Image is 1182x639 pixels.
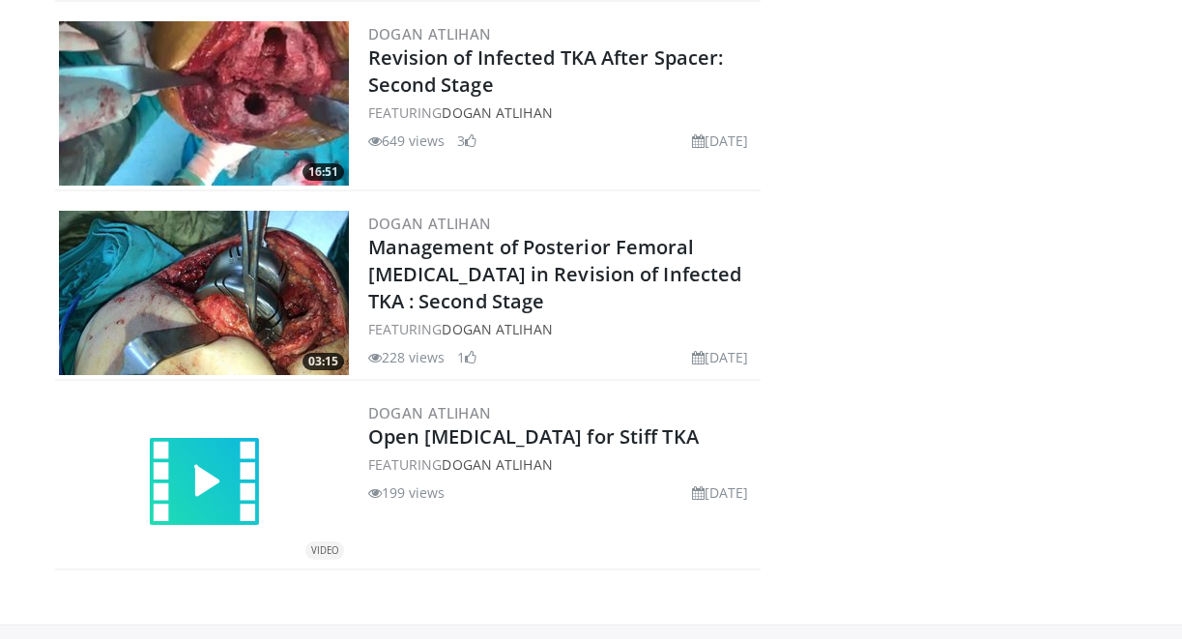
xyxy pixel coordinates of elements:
[368,131,446,151] li: 649 views
[442,103,552,122] a: Dogan Atlihan
[146,424,262,540] img: video.svg
[692,347,749,367] li: [DATE]
[303,353,344,370] span: 03:15
[59,21,349,186] img: b2a3515d-2747-4a8a-a9f2-2eef7f04708f.300x170_q85_crop-smart_upscale.jpg
[368,454,757,475] div: FEATURING
[59,211,349,375] a: 03:15
[59,21,349,186] a: 16:51
[442,455,552,474] a: Dogan Atlihan
[368,347,446,367] li: 228 views
[368,44,724,98] a: Revision of Infected TKA After Spacer: Second Stage
[368,403,492,422] a: Dogan Atlihan
[311,544,338,557] small: VIDEO
[368,24,492,44] a: Dogan Atlihan
[368,102,757,123] div: FEATURING
[368,423,699,450] a: Open [MEDICAL_DATA] for Stiff TKA
[368,214,492,233] a: Dogan Atlihan
[442,320,552,338] a: Dogan Atlihan
[59,211,349,375] img: dfea38c4-0dbb-4b6e-9139-65de0d81a604.300x170_q85_crop-smart_upscale.jpg
[368,319,757,339] div: FEATURING
[457,347,476,367] li: 1
[59,424,349,540] a: VIDEO
[368,482,446,503] li: 199 views
[368,234,742,314] a: Management of Posterior Femoral [MEDICAL_DATA] in Revision of Infected TKA : Second Stage
[692,131,749,151] li: [DATE]
[692,482,749,503] li: [DATE]
[457,131,476,151] li: 3
[303,163,344,181] span: 16:51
